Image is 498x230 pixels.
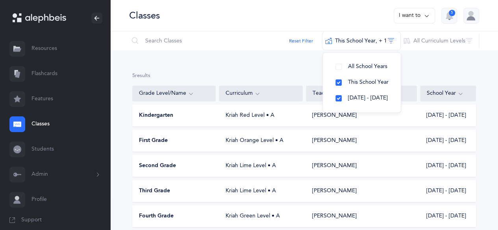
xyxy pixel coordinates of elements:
iframe: Drift Widget Chat Controller [459,191,489,221]
div: 5 [449,10,455,16]
span: Kindergarten [139,112,173,120]
span: First Grade [139,137,168,145]
div: Curriculum [226,89,296,98]
button: This School Year‪, + 1‬ [322,31,401,50]
div: Classes [129,9,160,22]
div: Kriah Orange Level • A [219,137,303,145]
div: 5 [132,72,476,79]
button: All School Years [329,59,394,75]
input: Search Classes [129,31,322,50]
div: [DATE] - [DATE] [420,112,476,120]
button: This School Year [329,75,394,90]
button: All Curriculum Levels [400,31,479,50]
span: [DATE] - [DATE] [348,95,388,101]
div: [DATE] - [DATE] [420,162,476,170]
div: [PERSON_NAME] [312,112,357,120]
div: [PERSON_NAME] [312,137,357,145]
span: results [135,73,150,78]
div: School Year [427,89,469,98]
button: 5 [441,8,457,24]
div: [PERSON_NAME] [312,162,357,170]
div: Grade Level/Name [139,89,209,98]
button: I want to [394,8,435,24]
div: [DATE] - [DATE] [420,212,476,220]
div: Kriah Red Level • A [219,112,303,120]
div: Kriah Lime Level • A [219,187,303,195]
span: All School Years [348,63,387,70]
div: [PERSON_NAME] [312,187,357,195]
button: Reset Filter [289,37,313,44]
span: This School Year [348,79,389,85]
button: [DATE] - [DATE] [329,90,394,106]
span: Fourth Grade [139,212,174,220]
div: Kriah Green Level • A [219,212,303,220]
div: Teacher [313,89,411,98]
span: Third Grade [139,187,170,195]
div: [DATE] - [DATE] [420,187,476,195]
span: Second Grade [139,162,176,170]
span: Support [21,216,42,224]
div: [DATE] - [DATE] [420,137,476,145]
div: [PERSON_NAME] [312,212,357,220]
div: Kriah Lime Level • A [219,162,303,170]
